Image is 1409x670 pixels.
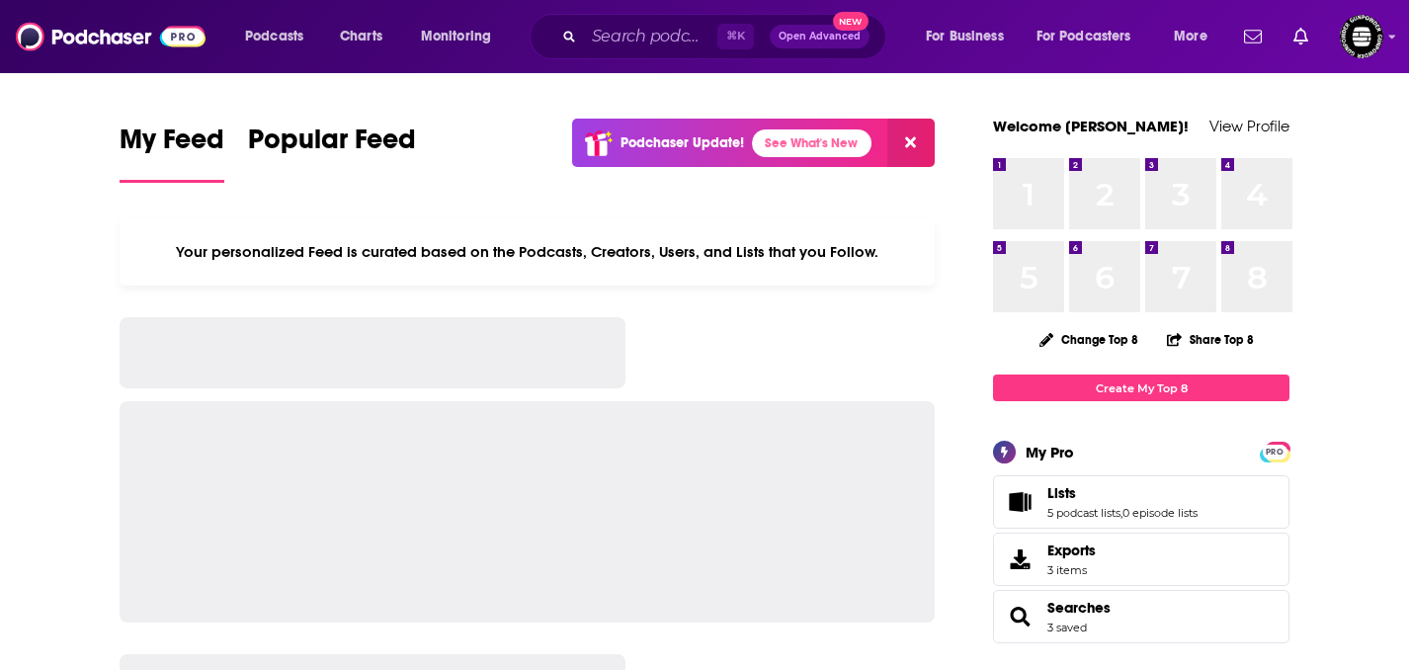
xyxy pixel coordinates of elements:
[245,23,303,50] span: Podcasts
[1028,327,1150,352] button: Change Top 8
[1047,484,1198,502] a: Lists
[993,475,1289,529] span: Lists
[231,21,329,52] button: open menu
[1340,15,1383,58] img: User Profile
[1047,484,1076,502] span: Lists
[1340,15,1383,58] span: Logged in as KarinaSabol
[926,23,1004,50] span: For Business
[1047,542,1096,559] span: Exports
[993,117,1189,135] a: Welcome [PERSON_NAME]!
[327,21,394,52] a: Charts
[248,123,416,183] a: Popular Feed
[407,21,517,52] button: open menu
[584,21,717,52] input: Search podcasts, credits, & more...
[1000,545,1039,573] span: Exports
[1174,23,1207,50] span: More
[1026,443,1074,461] div: My Pro
[993,533,1289,586] a: Exports
[1236,20,1270,53] a: Show notifications dropdown
[717,24,754,49] span: ⌘ K
[16,18,206,55] img: Podchaser - Follow, Share and Rate Podcasts
[1160,21,1232,52] button: open menu
[993,375,1289,401] a: Create My Top 8
[1036,23,1131,50] span: For Podcasters
[1047,621,1087,634] a: 3 saved
[912,21,1029,52] button: open menu
[752,129,871,157] a: See What's New
[120,123,224,168] span: My Feed
[833,12,869,31] span: New
[1024,21,1160,52] button: open menu
[548,14,905,59] div: Search podcasts, credits, & more...
[1209,117,1289,135] a: View Profile
[1047,506,1120,520] a: 5 podcast lists
[1122,506,1198,520] a: 0 episode lists
[621,134,744,151] p: Podchaser Update!
[779,32,861,42] span: Open Advanced
[1166,320,1255,359] button: Share Top 8
[1285,20,1316,53] a: Show notifications dropdown
[770,25,870,48] button: Open AdvancedNew
[120,218,935,286] div: Your personalized Feed is curated based on the Podcasts, Creators, Users, and Lists that you Follow.
[340,23,382,50] span: Charts
[1263,445,1286,460] span: PRO
[1000,603,1039,630] a: Searches
[1340,15,1383,58] button: Show profile menu
[993,590,1289,643] span: Searches
[248,123,416,168] span: Popular Feed
[1047,599,1111,617] a: Searches
[421,23,491,50] span: Monitoring
[120,123,224,183] a: My Feed
[1047,563,1096,577] span: 3 items
[1120,506,1122,520] span: ,
[1000,488,1039,516] a: Lists
[1263,444,1286,459] a: PRO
